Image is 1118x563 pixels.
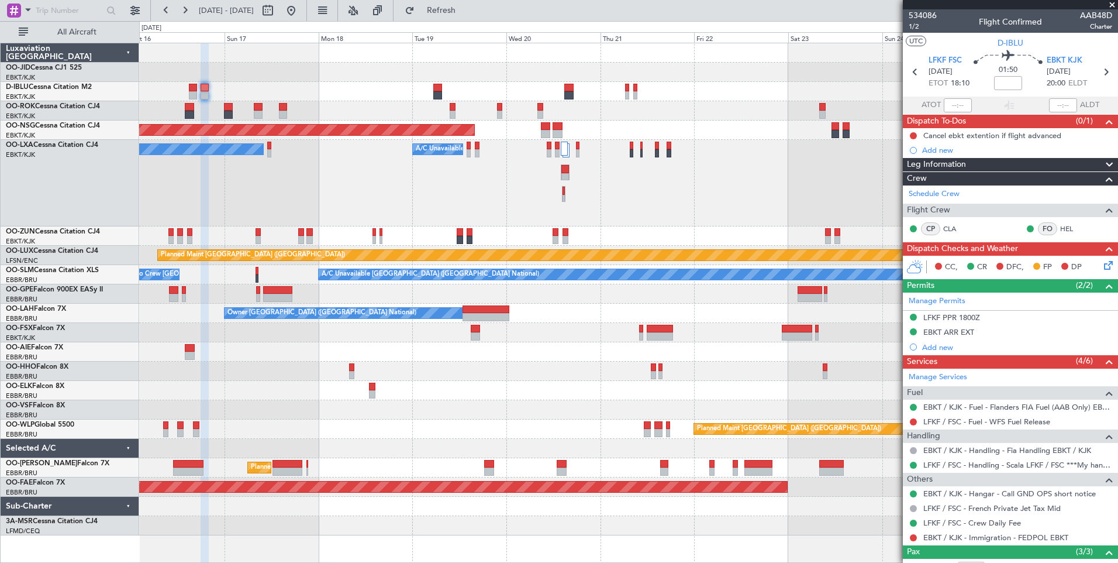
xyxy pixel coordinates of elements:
[601,32,695,43] div: Thu 21
[998,37,1023,49] span: D-IBLU
[6,92,35,101] a: EBKT/KJK
[907,386,923,400] span: Fuel
[977,262,987,273] span: CR
[1080,22,1112,32] span: Charter
[1047,55,1082,67] span: EBKT KJK
[944,98,972,112] input: --:--
[6,518,98,525] a: 3A-MSRCessna Citation CJ4
[6,64,30,71] span: OO-JID
[36,2,103,19] input: Trip Number
[907,172,927,186] span: Crew
[6,84,92,91] a: D-IBLUCessna Citation M2
[6,267,99,274] a: OO-SLMCessna Citation XLS
[1043,262,1052,273] span: FP
[6,286,33,293] span: OO-GPE
[1080,99,1099,111] span: ALDT
[6,228,100,235] a: OO-ZUNCessna Citation CJ4
[906,36,926,46] button: UTC
[922,99,941,111] span: ATOT
[6,460,77,467] span: OO-[PERSON_NAME]
[6,256,38,265] a: LFSN/ENC
[6,411,37,420] a: EBBR/BRU
[923,327,974,337] div: EBKT ARR EXT
[6,363,68,370] a: OO-HHOFalcon 8X
[6,527,40,535] a: LFMD/CEQ
[1071,262,1082,273] span: DP
[6,325,33,332] span: OO-FSX
[416,140,464,158] div: A/C Unavailable
[1068,78,1087,90] span: ELDT
[142,23,161,33] div: [DATE]
[6,479,33,486] span: OO-FAE
[6,237,35,246] a: EBKT/KJK
[6,460,109,467] a: OO-[PERSON_NAME]Falcon 7X
[6,518,33,525] span: 3A-MSR
[923,402,1112,412] a: EBKT / KJK - Fuel - Flanders FIA Fuel (AAB Only) EBKT / KJK
[882,32,976,43] div: Sun 24
[909,296,965,307] a: Manage Permits
[13,23,127,42] button: All Aircraft
[979,16,1042,28] div: Flight Confirmed
[6,305,34,313] span: OO-LAH
[1047,66,1071,78] span: [DATE]
[6,112,35,121] a: EBKT/KJK
[6,122,100,129] a: OO-NSGCessna Citation CJ4
[1080,9,1112,22] span: AAB48D
[929,78,948,90] span: ETOT
[412,32,506,43] div: Tue 19
[1047,78,1065,90] span: 20:00
[1006,262,1024,273] span: DFC,
[923,503,1061,513] a: LFKF / FSC - French Private Jet Tax Mid
[6,421,74,428] a: OO-WLPGlobal 5500
[30,28,123,36] span: All Aircraft
[251,459,463,476] div: Planned Maint [GEOGRAPHIC_DATA] ([GEOGRAPHIC_DATA] National)
[909,372,967,383] a: Manage Services
[694,32,788,43] div: Fri 22
[6,488,37,497] a: EBBR/BRU
[1038,222,1057,235] div: FO
[907,242,1018,256] span: Dispatch Checks and Weather
[6,228,35,235] span: OO-ZUN
[923,417,1050,427] a: LFKF / FSC - Fuel - WFS Fuel Release
[322,266,539,283] div: A/C Unavailable [GEOGRAPHIC_DATA] ([GEOGRAPHIC_DATA] National)
[6,142,98,149] a: OO-LXACessna Citation CJ4
[506,32,601,43] div: Wed 20
[6,73,35,82] a: EBKT/KJK
[1076,115,1093,127] span: (0/1)
[923,518,1021,528] a: LFKF / FSC - Crew Daily Fee
[6,372,37,381] a: EBBR/BRU
[922,342,1112,352] div: Add new
[907,279,934,293] span: Permits
[399,1,470,20] button: Refresh
[6,276,37,284] a: EBBR/BRU
[1076,545,1093,558] span: (3/3)
[6,402,33,409] span: OO-VSF
[161,246,345,264] div: Planned Maint [GEOGRAPHIC_DATA] ([GEOGRAPHIC_DATA])
[6,64,82,71] a: OO-JIDCessna CJ1 525
[999,64,1017,76] span: 01:50
[943,224,969,234] a: CLA
[923,445,1091,455] a: EBKT / KJK - Handling - Fia Handling EBKT / KJK
[6,421,34,428] span: OO-WLP
[929,55,962,67] span: LFKF FSC
[130,32,225,43] div: Sat 16
[6,479,65,486] a: OO-FAEFalcon 7X
[6,150,35,159] a: EBKT/KJK
[929,66,953,78] span: [DATE]
[909,188,960,200] a: Schedule Crew
[1076,355,1093,367] span: (4/6)
[227,304,416,322] div: Owner [GEOGRAPHIC_DATA] ([GEOGRAPHIC_DATA] National)
[6,295,37,304] a: EBBR/BRU
[907,115,966,128] span: Dispatch To-Dos
[6,131,35,140] a: EBKT/KJK
[921,222,940,235] div: CP
[6,286,103,293] a: OO-GPEFalcon 900EX EASy II
[6,383,32,390] span: OO-ELK
[6,334,35,342] a: EBKT/KJK
[6,344,63,351] a: OO-AIEFalcon 7X
[907,473,933,486] span: Others
[6,248,98,255] a: OO-LUXCessna Citation CJ4
[907,204,950,217] span: Flight Crew
[922,145,1112,155] div: Add new
[1060,224,1086,234] a: HEL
